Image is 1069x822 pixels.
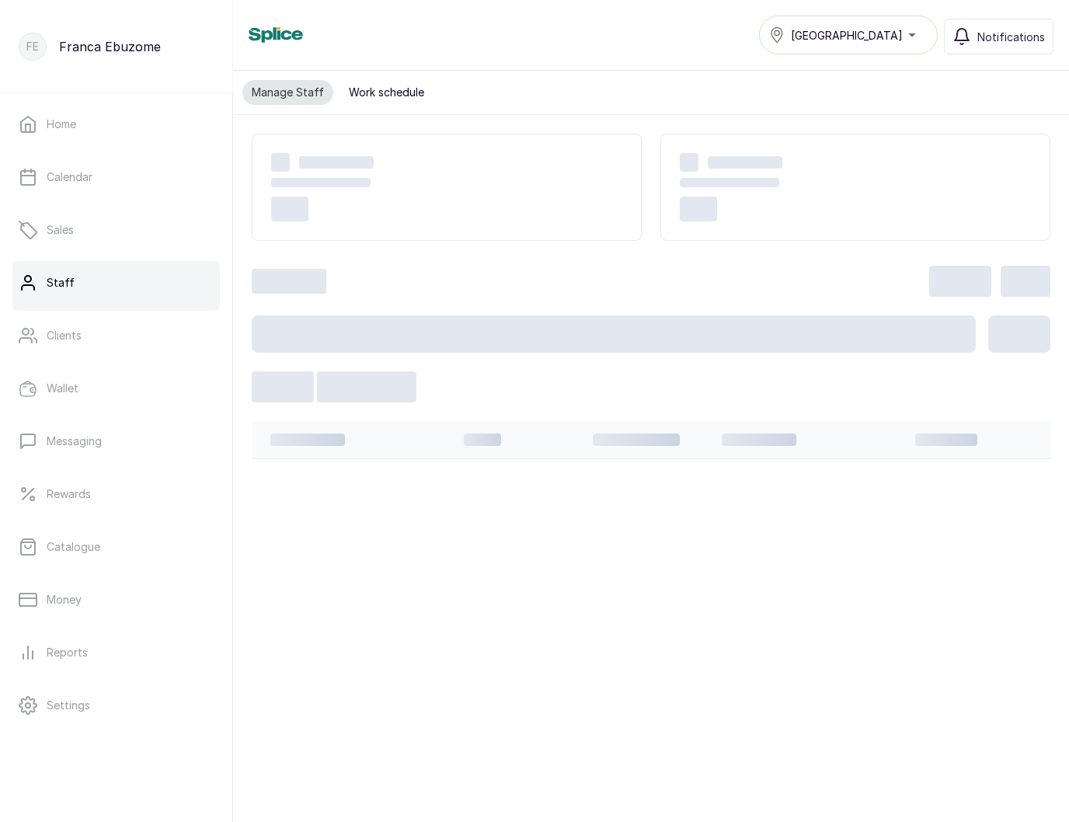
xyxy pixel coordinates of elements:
[47,275,75,291] p: Staff
[12,684,220,727] a: Settings
[791,27,903,44] span: [GEOGRAPHIC_DATA]
[12,420,220,463] a: Messaging
[12,103,220,146] a: Home
[26,39,39,54] p: FE
[12,261,220,305] a: Staff
[759,16,938,54] button: [GEOGRAPHIC_DATA]
[47,381,78,396] p: Wallet
[12,367,220,410] a: Wallet
[59,37,161,56] p: Franca Ebuzome
[12,737,220,780] a: Support
[47,645,88,660] p: Reports
[340,80,434,105] button: Work schedule
[12,314,220,357] a: Clients
[12,578,220,622] a: Money
[47,117,76,132] p: Home
[47,539,100,555] p: Catalogue
[12,472,220,516] a: Rewards
[47,698,90,713] p: Settings
[12,155,220,199] a: Calendar
[47,592,82,608] p: Money
[47,328,82,343] p: Clients
[47,434,102,449] p: Messaging
[12,525,220,569] a: Catalogue
[977,29,1045,45] span: Notifications
[944,19,1053,54] button: Notifications
[242,80,333,105] button: Manage Staff
[47,169,92,185] p: Calendar
[47,486,91,502] p: Rewards
[12,631,220,674] a: Reports
[12,208,220,252] a: Sales
[47,222,74,238] p: Sales
[47,751,89,766] p: Support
